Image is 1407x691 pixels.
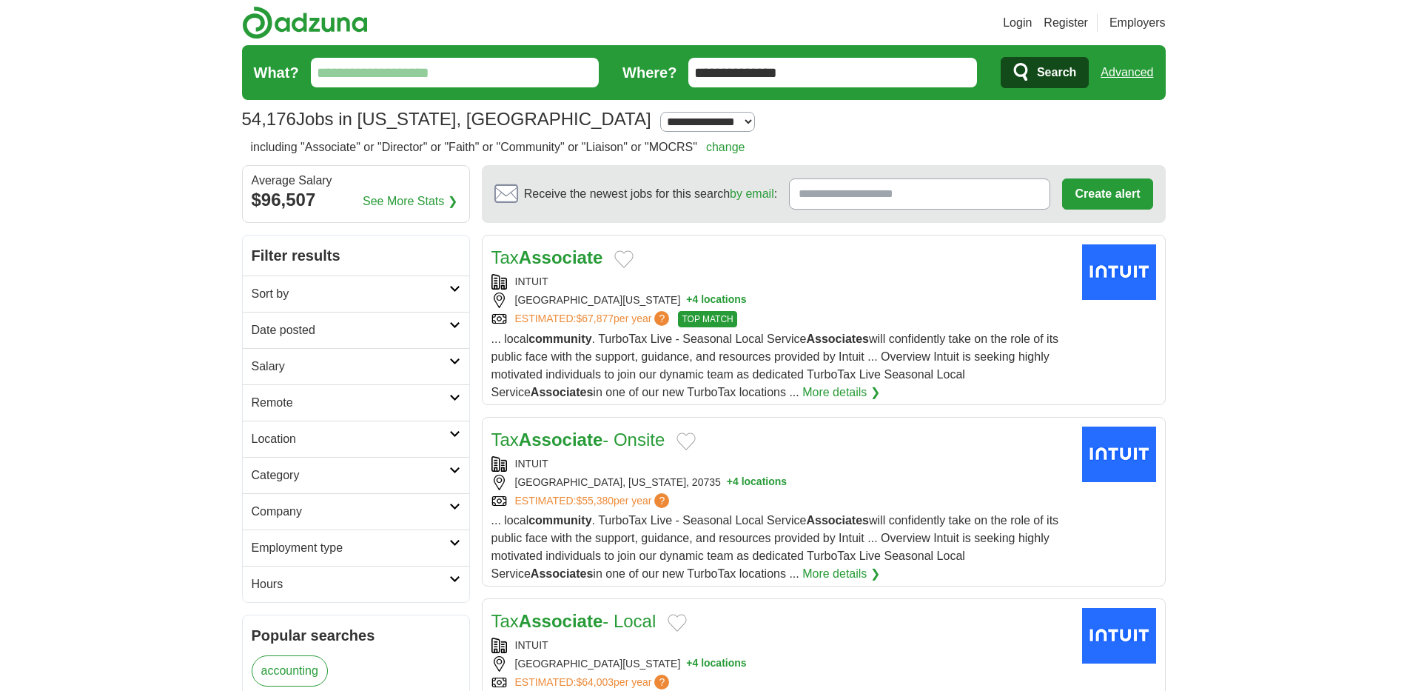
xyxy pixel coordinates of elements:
strong: Associates [806,333,869,345]
button: Add to favorite jobs [614,250,634,268]
a: Login [1003,14,1032,32]
a: More details ❯ [802,384,880,401]
strong: Associates [531,386,594,398]
strong: community [528,333,591,345]
a: accounting [252,655,328,687]
a: Remote [243,384,469,421]
span: ? [654,493,669,508]
h2: Sort by [252,285,449,303]
div: [GEOGRAPHIC_DATA][US_STATE] [491,656,1070,672]
h2: Filter results [243,236,469,276]
button: Create alert [1062,178,1152,210]
a: Category [243,457,469,493]
button: +4 locations [727,475,787,490]
a: INTUIT [515,639,548,651]
img: Intuit logo [1082,608,1156,664]
strong: Associate [519,611,602,631]
span: ... local . TurboTax Live - Seasonal Local Service will confidently take on the role of its publi... [491,514,1059,580]
img: Intuit logo [1082,244,1156,300]
span: $55,380 [576,495,614,507]
a: INTUIT [515,276,548,287]
h2: Location [252,430,449,448]
img: Adzuna logo [242,6,368,39]
h2: Date posted [252,321,449,339]
span: TOP MATCH [678,311,736,327]
button: Search [1001,57,1089,88]
a: change [706,141,745,153]
a: Employment type [243,530,469,566]
div: [GEOGRAPHIC_DATA], [US_STATE], 20735 [491,475,1070,490]
a: ESTIMATED:$64,003per year? [515,675,673,690]
span: $64,003 [576,676,614,688]
button: Add to favorite jobs [668,614,687,632]
span: + [727,475,733,490]
button: Add to favorite jobs [676,433,696,450]
a: More details ❯ [802,565,880,583]
h1: Jobs in [US_STATE], [GEOGRAPHIC_DATA] [242,109,651,129]
a: Register [1044,14,1088,32]
div: $96,507 [252,187,460,213]
span: 54,176 [242,106,296,133]
span: ... local . TurboTax Live - Seasonal Local Service will confidently take on the role of its publi... [491,333,1059,398]
h2: Popular searches [252,624,460,647]
strong: Associate [519,247,602,267]
h2: Remote [252,394,449,412]
a: by email [730,187,774,200]
strong: Associates [531,567,594,580]
span: ? [654,311,669,326]
a: INTUIT [515,458,548,470]
h2: Salary [252,358,449,375]
a: See More Stats ❯ [363,193,457,210]
a: TaxAssociate- Onsite [491,430,665,450]
a: Company [243,493,469,530]
span: Search [1037,58,1076,87]
strong: community [528,514,591,527]
a: ESTIMATED:$67,877per year? [515,311,673,327]
label: What? [254,61,299,84]
span: ? [654,675,669,690]
label: Where? [622,61,676,84]
a: Advanced [1101,58,1153,87]
a: Sort by [243,276,469,312]
a: Salary [243,348,469,384]
a: TaxAssociate [491,247,603,267]
span: Receive the newest jobs for this search : [524,185,777,203]
a: TaxAssociate- Local [491,611,657,631]
h2: Category [252,467,449,484]
span: $67,877 [576,313,614,324]
h2: including "Associate" or "Director" or "Faith" or "Community" or "Liaison" or "MOCRS" [251,138,745,156]
span: + [686,293,692,308]
strong: Associate [519,430,602,450]
a: Hours [243,566,469,602]
button: +4 locations [686,293,746,308]
div: [GEOGRAPHIC_DATA][US_STATE] [491,293,1070,308]
h2: Employment type [252,539,449,557]
span: + [686,656,692,672]
h2: Hours [252,575,449,593]
a: Date posted [243,312,469,348]
a: Location [243,421,469,457]
a: ESTIMATED:$55,380per year? [515,493,673,509]
div: Average Salary [252,175,460,187]
a: Employers [1109,14,1166,32]
strong: Associates [806,514,869,527]
button: +4 locations [686,656,746,672]
img: Intuit logo [1082,427,1156,482]
h2: Company [252,503,449,521]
